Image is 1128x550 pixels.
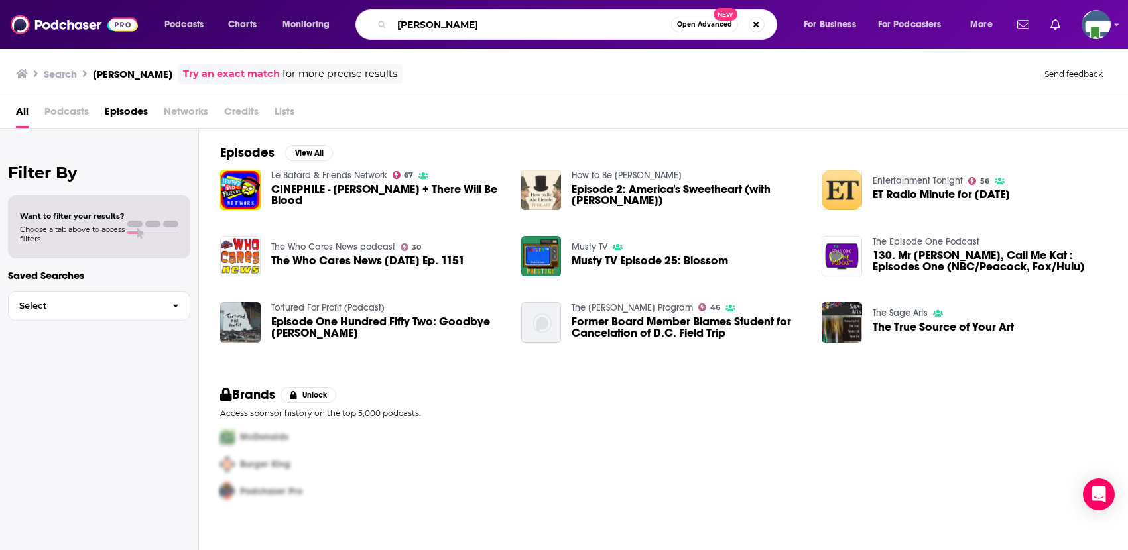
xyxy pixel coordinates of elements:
img: Episode 2: America's Sweetheart (with Mayim Bialik) [521,170,562,210]
span: Credits [224,101,259,128]
a: The Sage Arts [873,307,928,319]
button: open menu [273,14,347,35]
a: Episode 2: America's Sweetheart (with Mayim Bialik) [572,184,806,206]
img: The True Source of Your Art [822,302,862,343]
button: Send feedback [1040,68,1107,80]
a: EpisodesView All [220,144,333,161]
img: Podchaser - Follow, Share and Rate Podcasts [11,12,138,37]
a: 130. Mr Mayor, Call Me Kat : Episodes One (NBC/Peacock, Fox/Hulu) [873,250,1107,272]
a: Entertainment Tonight [873,175,963,186]
button: Open AdvancedNew [671,17,738,32]
a: Le Batard & Friends Network [271,170,387,181]
span: for more precise results [282,66,397,82]
a: The Who Cares News 6-29-17 Ep. 1151 [271,255,465,266]
p: Saved Searches [8,269,190,282]
img: CINEPHILE - Mayim Bialik + There Will Be Blood [220,170,261,210]
span: ET Radio Minute for [DATE] [873,189,1010,200]
span: Charts [228,15,257,34]
button: Unlock [281,387,337,403]
a: 30 [401,243,422,251]
a: 56 [968,177,989,185]
a: All [16,101,29,128]
button: Select [8,291,190,321]
img: ET Radio Minute for Thursday, 1/31/19 [822,170,862,210]
p: Access sponsor history on the top 5,000 podcasts. [220,408,1107,418]
div: Open Intercom Messenger [1083,478,1115,510]
button: open menu [155,14,221,35]
a: How to Be Abe Lincoln [572,170,682,181]
button: open menu [869,14,961,35]
span: Podcasts [44,101,89,128]
span: Logged in as KCMedia [1082,10,1111,39]
div: Search podcasts, credits, & more... [368,9,790,40]
span: For Podcasters [878,15,942,34]
a: Musty TV [572,241,607,252]
span: Want to filter your results? [20,211,125,221]
span: Open Advanced [677,21,732,28]
span: New [714,8,737,21]
a: Tortured For Profit (Podcast) [271,302,385,313]
a: Show notifications dropdown [1045,13,1066,36]
img: Episode One Hundred Fifty Two: Goodbye Ukrainia [220,302,261,343]
img: First Pro Logo [215,423,240,451]
a: Charts [219,14,265,35]
a: Try an exact match [183,66,280,82]
button: Show profile menu [1082,10,1111,39]
span: For Business [804,15,856,34]
span: 46 [710,305,720,311]
a: Musty TV Episode 25: Blossom [572,255,728,266]
span: Monitoring [282,15,330,34]
span: Select [9,302,162,310]
span: Podcasts [164,15,204,34]
span: Networks [164,101,208,128]
a: The Who Cares News podcast [271,241,395,252]
span: More [970,15,993,34]
a: CINEPHILE - Mayim Bialik + There Will Be Blood [271,184,505,206]
span: Lists [275,101,294,128]
h2: Episodes [220,144,275,161]
a: The Dom Giordano Program [572,302,693,313]
img: The Who Cares News 6-29-17 Ep. 1151 [220,236,261,276]
span: Episode One Hundred Fifty Two: Goodbye [PERSON_NAME] [271,316,505,339]
span: CINEPHILE - [PERSON_NAME] + There Will Be Blood [271,184,505,206]
h3: [PERSON_NAME] [93,68,172,80]
span: McDonalds [240,431,288,443]
input: Search podcasts, credits, & more... [392,14,671,35]
img: Former Board Member Blames Student for Cancelation of D.C. Field Trip [521,302,562,343]
span: Podchaser Pro [240,486,302,497]
img: 130. Mr Mayor, Call Me Kat : Episodes One (NBC/Peacock, Fox/Hulu) [822,236,862,276]
a: The Episode One Podcast [873,236,979,247]
span: Burger King [240,459,290,470]
img: Musty TV Episode 25: Blossom [521,236,562,276]
button: open menu [794,14,873,35]
span: 30 [412,245,421,250]
a: Episodes [105,101,148,128]
span: 56 [980,178,989,184]
a: 46 [698,303,720,311]
button: View All [285,145,333,161]
a: Former Board Member Blames Student for Cancelation of D.C. Field Trip [572,316,806,339]
a: Episode One Hundred Fifty Two: Goodbye Ukrainia [271,316,505,339]
span: Choose a tab above to access filters. [20,225,125,243]
img: User Profile [1082,10,1111,39]
h3: Search [44,68,77,80]
a: The True Source of Your Art [873,321,1014,333]
span: 130. Mr [PERSON_NAME], Call Me Kat : Episodes One (NBC/Peacock, Fox/Hulu) [873,250,1107,272]
span: 67 [404,172,413,178]
a: 67 [393,171,414,179]
span: Episode 2: America's Sweetheart (with [PERSON_NAME]) [572,184,806,206]
a: ET Radio Minute for Thursday, 1/31/19 [873,189,1010,200]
